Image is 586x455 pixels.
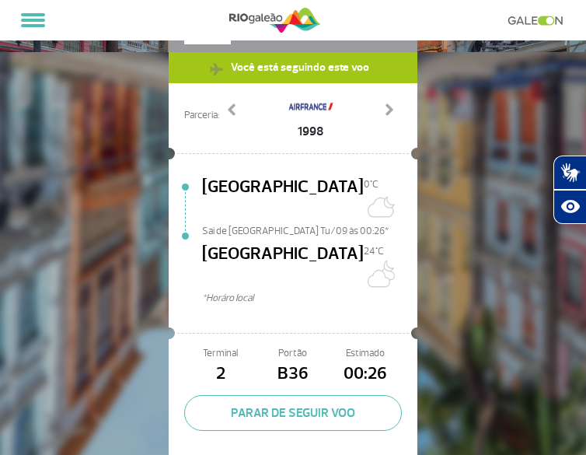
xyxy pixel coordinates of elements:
span: [GEOGRAPHIC_DATA] [202,174,364,224]
span: Você está seguindo este voo [223,52,377,82]
div: Plugin de acessibilidade da Hand Talk. [553,156,586,224]
button: Abrir recursos assistivos. [553,190,586,224]
button: PARAR DE SEGUIR VOO [184,395,402,431]
span: 2 [184,361,256,387]
img: Algumas nuvens [364,258,395,289]
span: B36 [256,361,329,387]
span: Estimado [330,346,402,361]
span: Portão [256,346,329,361]
span: Terminal [184,346,256,361]
button: Abrir tradutor de língua de sinais. [553,156,586,190]
span: 00:26 [330,361,402,387]
span: 24°C [364,245,384,257]
span: Sai de [GEOGRAPHIC_DATA] Tu/09 às 00:26* [202,224,417,235]
span: Parceria: [184,108,219,123]
span: [GEOGRAPHIC_DATA] [202,241,364,291]
span: 0°C [364,178,378,191]
span: *Horáro local [202,291,417,306]
img: Céu limpo [364,191,395,222]
span: 1998 [288,122,334,141]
